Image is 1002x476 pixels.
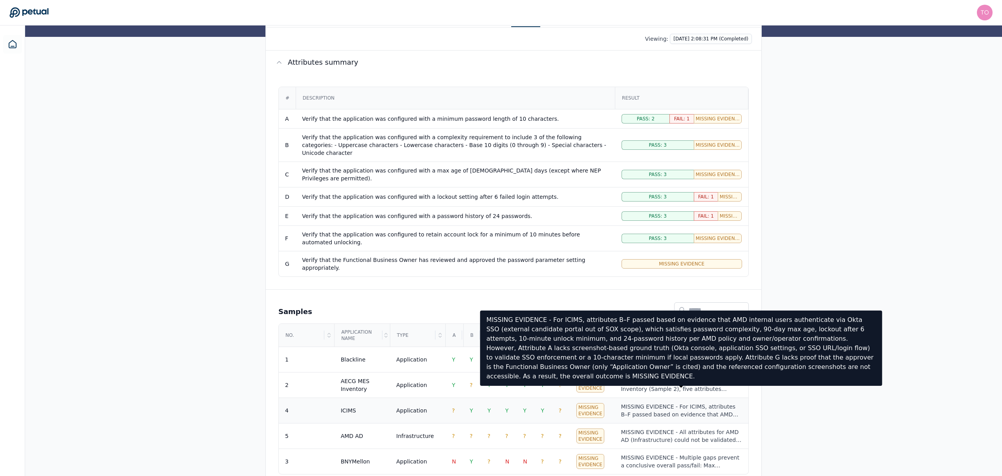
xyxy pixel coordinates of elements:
span: Missing Evidence: 2 [696,116,740,122]
td: E [279,206,296,225]
span: ? [541,458,543,465]
span: Y [541,382,544,388]
span: Y [523,382,527,388]
div: Verify that the application was configured with a max age of [DEMOGRAPHIC_DATA] days (except wher... [302,167,609,182]
span: ? [523,433,526,439]
div: # [279,87,296,109]
td: F [279,225,296,251]
span: ? [559,433,561,439]
span: Pass: 3 [649,171,666,178]
div: Missing Evidence [576,429,604,443]
span: Y [470,407,473,414]
div: BNYMellon [341,458,370,465]
div: Application [396,458,427,465]
div: A [446,324,462,346]
span: Pass: 3 [649,235,666,242]
a: Go to Dashboard [9,7,49,18]
td: D [279,187,296,206]
span: Fail: 1 [674,116,690,122]
span: Attributes summary [288,57,358,68]
span: Y [452,382,455,388]
span: ? [559,382,561,388]
span: N [523,458,527,465]
div: Application [396,381,427,389]
img: tony.bolasna@amd.com [977,5,993,20]
div: Verify that the application was configured to retain account lock for a minimum of 10 minutes bef... [302,231,609,246]
span: ? [505,433,508,439]
span: N [505,458,509,465]
td: C [279,162,296,187]
a: Dashboard [3,35,22,54]
div: Missing Evidence [576,454,604,469]
h2: Samples [278,306,312,317]
span: ? [488,458,490,465]
span: ? [559,407,561,414]
span: Missing Evidence: 1 [720,194,740,200]
span: Pass: 3 [649,213,666,219]
span: Missing Evidence [659,261,704,267]
td: A [279,109,296,128]
div: AECG MES Inventory [341,377,384,393]
div: Verify that the application was configured with a complexity requirement to include 3 of the foll... [302,133,609,157]
span: Fail: 1 [698,194,714,200]
span: Y [541,407,544,414]
div: ICIMS [341,407,356,414]
span: ? [488,433,490,439]
p: MISSING EVIDENCE - For ICIMS, attributes B–F passed based on evidence that AMD internal users aut... [486,315,876,381]
span: Y [470,458,473,465]
div: Description [296,87,614,109]
span: Y [470,356,473,363]
span: Missing Evidence: 2 [696,235,740,242]
div: 2 [285,381,289,389]
div: Blackline [341,356,366,363]
span: Fail: 1 [698,213,714,219]
button: Attributes summary [266,51,761,74]
div: Verify that the application was configured with a minimum password length of 10 characters. [302,115,609,123]
span: Pass: 3 [649,142,666,148]
span: ? [541,433,543,439]
div: MISSING EVIDENCE - Multiple gaps prevent a conclusive overall pass/fail: Max password age (C) and... [621,454,742,469]
span: ? [470,382,472,388]
div: 3 [285,458,289,465]
span: Y [505,407,509,414]
div: AMD AD [341,432,363,440]
div: B [464,324,480,346]
span: ? [452,407,455,414]
span: ? [452,433,455,439]
span: ? [470,433,472,439]
span: Pass: 3 [649,194,666,200]
div: Type [391,324,436,346]
div: Verify that the application was configured with a lockout setting after 6 failed login attempts. [302,193,609,201]
span: Y [452,356,455,363]
td: B [279,128,296,162]
p: Viewing: [645,35,669,43]
div: Missing Evidence [576,403,604,418]
div: 4 [285,407,289,414]
div: MISSING EVIDENCE - For ICIMS, attributes B–F passed based on evidence that AMD internal users aut... [621,403,742,418]
span: N [452,458,456,465]
span: Y [488,407,491,414]
span: Missing Evidence: 1 [720,213,740,219]
span: Y [523,407,527,414]
button: [DATE] 2:08:31 PM (Completed) [670,34,752,44]
span: Missing Evidence: 2 [696,171,740,178]
div: Application [396,356,427,363]
span: Missing Evidence: 2 [696,142,740,148]
div: Application Name [335,324,382,346]
div: MISSING EVIDENCE - All attributes for AMD AD (Infrastructure) could not be validated due to lack ... [621,428,742,444]
div: No. [279,324,324,346]
div: Application [396,407,427,414]
span: Y [488,382,491,388]
span: Y [505,382,509,388]
span: ? [559,458,561,465]
div: Verify that the Functional Business Owner has reviewed and approved the password parameter settin... [302,256,609,272]
div: Result [616,87,748,109]
span: Pass: 2 [637,116,655,122]
div: Infrastructure [396,432,434,440]
div: 5 [285,432,289,440]
div: 1 [285,356,289,363]
td: G [279,251,296,276]
div: Verify that the application was configured with a password history of 24 passwords. [302,212,609,220]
